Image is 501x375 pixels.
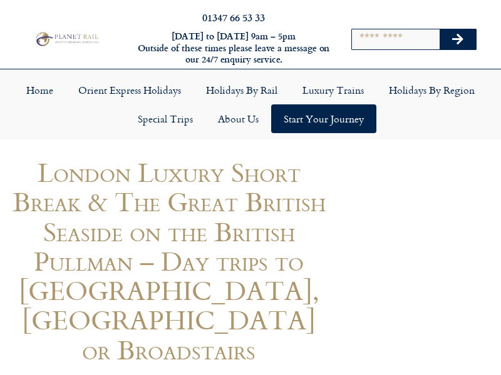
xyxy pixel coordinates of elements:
[125,104,205,133] a: Special Trips
[271,104,376,133] a: Start your Journey
[11,157,327,364] h1: London Luxury Short Break & The Great British Seaside on the British Pullman – Day trips to [GEOG...
[194,76,290,104] a: Holidays by Rail
[33,31,100,47] img: Planet Rail Train Holidays Logo
[440,29,476,49] button: Search
[137,31,331,66] h6: [DATE] to [DATE] 9am – 5pm Outside of these times please leave a message on our 24/7 enquiry serv...
[6,76,495,133] nav: Menu
[66,76,194,104] a: Orient Express Holidays
[205,104,271,133] a: About Us
[14,76,66,104] a: Home
[376,76,487,104] a: Holidays by Region
[290,76,376,104] a: Luxury Trains
[202,10,265,24] a: 01347 66 53 33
